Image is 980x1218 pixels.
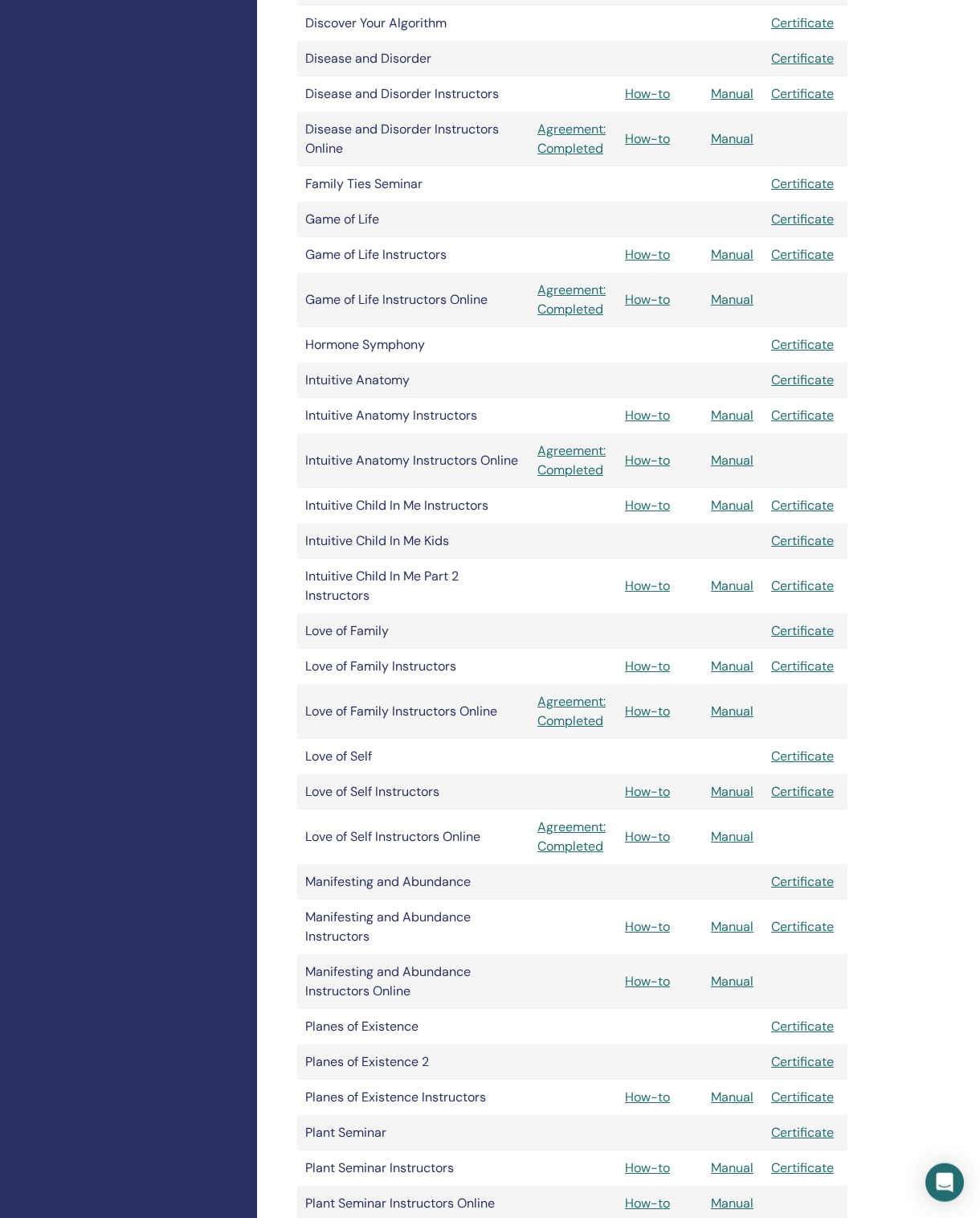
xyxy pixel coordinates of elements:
[771,246,834,263] a: Certificate
[771,748,834,765] a: Certificate
[711,407,753,424] a: Manual
[711,85,753,102] a: Manual
[771,1124,834,1141] a: Certificate
[297,739,529,774] td: Love of Self
[297,900,529,954] td: Manifesting and Abundance Instructors
[771,85,834,102] a: Certificate
[625,407,670,424] a: How-to
[711,918,753,935] a: Manual
[771,577,834,594] a: Certificate
[771,622,834,639] a: Certificate
[771,336,834,353] a: Certificate
[297,559,529,613] td: Intuitive Child In Me Part 2 Instructors
[711,703,753,720] a: Manual
[297,166,529,202] td: Family Ties Seminar
[537,818,609,856] a: Agreement: Completed
[297,6,529,41] td: Discover Your Algorithm
[297,649,529,684] td: Love of Family Instructors
[771,175,834,192] a: Certificate
[297,41,529,76] td: Disease and Disorder
[711,577,753,594] a: Manual
[297,1115,529,1150] td: Plant Seminar
[625,783,670,800] a: How-to
[297,76,529,112] td: Disease and Disorder Instructors
[625,1195,670,1212] a: How-to
[925,1163,964,1202] div: Open Intercom Messenger
[771,50,834,67] a: Certificate
[771,1053,834,1070] a: Certificate
[711,497,753,514] a: Manual
[297,684,529,739] td: Love of Family Instructors Online
[297,954,529,1009] td: Manifesting and Abundance Instructors Online
[771,1089,834,1105] a: Certificate
[297,613,529,649] td: Love of Family
[625,658,670,675] a: How-to
[771,371,834,388] a: Certificate
[771,407,834,424] a: Certificate
[625,85,670,102] a: How-to
[297,202,529,237] td: Game of Life
[537,281,609,319] a: Agreement: Completed
[711,1089,753,1105] a: Manual
[297,398,529,433] td: Intuitive Anatomy Instructors
[711,1159,753,1176] a: Manual
[711,658,753,675] a: Manual
[771,1018,834,1035] a: Certificate
[711,1195,753,1212] a: Manual
[297,363,529,398] td: Intuitive Anatomy
[297,327,529,363] td: Hormone Symphony
[297,273,529,327] td: Game of Life Instructors Online
[625,497,670,514] a: How-to
[771,14,834,31] a: Certificate
[711,452,753,469] a: Manual
[625,918,670,935] a: How-to
[537,441,609,480] a: Agreement: Completed
[771,211,834,228] a: Certificate
[625,130,670,147] a: How-to
[625,246,670,263] a: How-to
[297,864,529,900] td: Manifesting and Abundance
[297,523,529,559] td: Intuitive Child In Me Kids
[771,873,834,890] a: Certificate
[297,1150,529,1186] td: Plant Seminar Instructors
[297,774,529,810] td: Love of Self Instructors
[537,692,609,731] a: Agreement: Completed
[771,1159,834,1176] a: Certificate
[771,658,834,675] a: Certificate
[625,291,670,308] a: How-to
[711,783,753,800] a: Manual
[297,1009,529,1044] td: Planes of Existence
[625,703,670,720] a: How-to
[771,532,834,549] a: Certificate
[297,433,529,488] td: Intuitive Anatomy Instructors Online
[711,973,753,990] a: Manual
[297,1080,529,1115] td: Planes of Existence Instructors
[297,237,529,273] td: Game of Life Instructors
[297,810,529,864] td: Love of Self Instructors Online
[625,973,670,990] a: How-to
[625,577,670,594] a: How-to
[711,130,753,147] a: Manual
[625,1089,670,1105] a: How-to
[625,828,670,845] a: How-to
[297,112,529,166] td: Disease and Disorder Instructors Online
[771,783,834,800] a: Certificate
[297,1044,529,1080] td: Planes of Existence 2
[297,488,529,523] td: Intuitive Child In Me Instructors
[711,828,753,845] a: Manual
[625,1159,670,1176] a: How-to
[537,120,609,158] a: Agreement: Completed
[711,246,753,263] a: Manual
[771,497,834,514] a: Certificate
[771,918,834,935] a: Certificate
[625,452,670,469] a: How-to
[711,291,753,308] a: Manual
